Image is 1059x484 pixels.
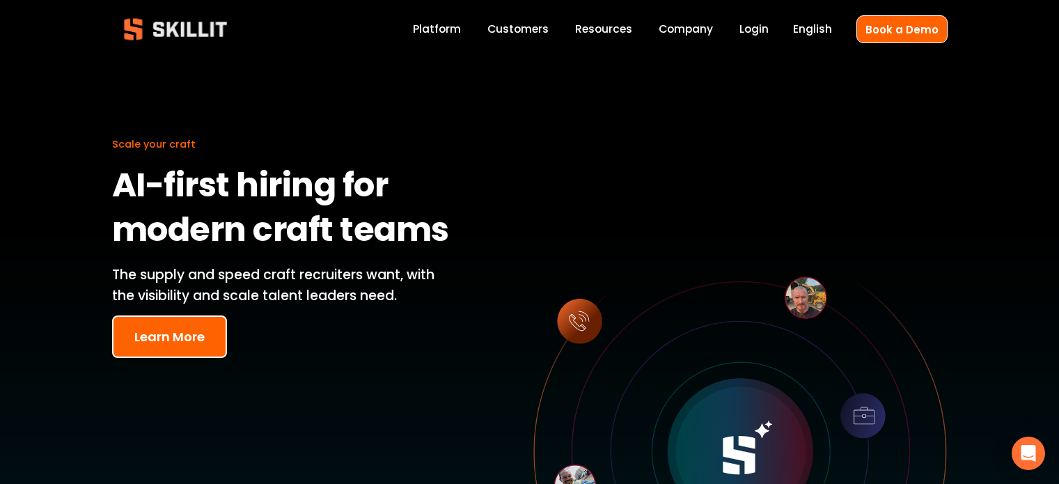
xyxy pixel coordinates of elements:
[793,20,832,39] div: language picker
[1012,437,1045,470] div: Open Intercom Messenger
[112,265,456,307] p: The supply and speed craft recruiters want, with the visibility and scale talent leaders need.
[793,21,832,37] span: English
[575,21,632,37] span: Resources
[739,20,769,39] a: Login
[856,15,948,42] a: Book a Demo
[112,137,196,151] span: Scale your craft
[112,159,449,261] strong: AI-first hiring for modern craft teams
[112,315,227,358] button: Learn More
[659,20,713,39] a: Company
[487,20,549,39] a: Customers
[112,8,239,50] img: Skillit
[413,20,461,39] a: Platform
[575,20,632,39] a: folder dropdown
